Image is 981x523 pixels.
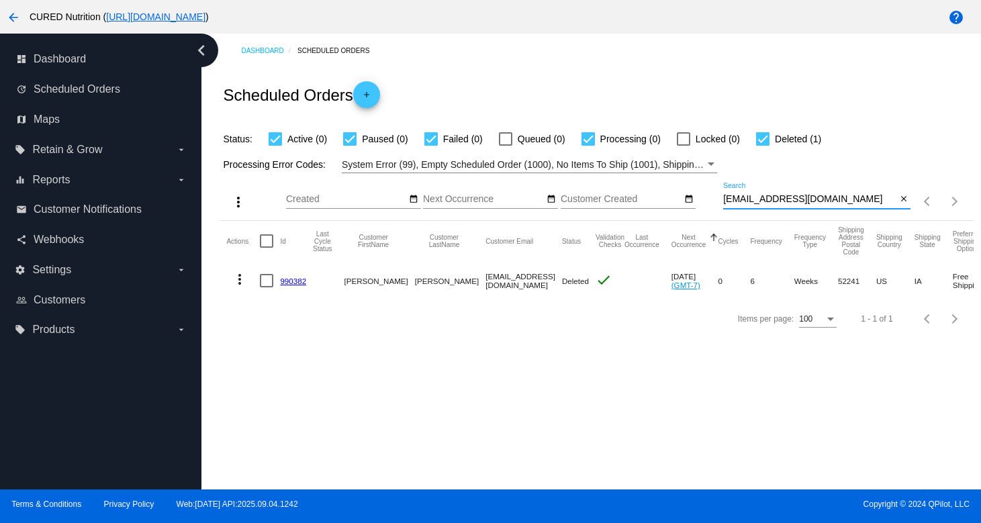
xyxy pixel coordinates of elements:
button: Clear [896,193,910,207]
button: Previous page [915,305,941,332]
i: chevron_left [191,40,212,61]
button: Change sorting for ShippingState [915,234,941,248]
span: Deleted (1) [775,131,821,147]
a: map Maps [16,109,187,130]
mat-icon: check [596,272,612,288]
span: Webhooks [34,234,84,246]
mat-select: Filter by Processing Error Codes [342,156,717,173]
button: Change sorting for FrequencyType [794,234,826,248]
button: Change sorting for Id [280,237,285,245]
button: Change sorting for Status [562,237,581,245]
span: Scheduled Orders [34,83,120,95]
div: 1 - 1 of 1 [861,314,892,324]
a: Privacy Policy [104,500,154,509]
mat-cell: [DATE] [671,261,718,300]
mat-header-cell: Actions [226,221,260,261]
mat-icon: add [359,90,375,106]
button: Change sorting for CustomerEmail [485,237,533,245]
mat-cell: 6 [750,261,794,300]
span: Dashboard [34,53,86,65]
button: Change sorting for ShippingCountry [876,234,902,248]
span: Active (0) [287,131,327,147]
button: Change sorting for ShippingPostcode [838,226,864,256]
i: arrow_drop_down [176,324,187,335]
input: Search [723,194,896,205]
mat-icon: help [948,9,964,26]
button: Previous page [915,188,941,215]
span: Deleted [562,277,589,285]
i: local_offer [15,144,26,155]
button: Change sorting for LastOccurrenceUtc [624,234,659,248]
input: Created [286,194,407,205]
mat-icon: date_range [547,194,556,205]
i: update [16,84,27,95]
a: Web:[DATE] API:2025.09.04.1242 [177,500,298,509]
button: Change sorting for LastProcessingCycleId [313,230,332,252]
mat-cell: [PERSON_NAME] [415,261,485,300]
span: Customers [34,294,85,306]
span: Settings [32,264,71,276]
mat-icon: arrow_back [5,9,21,26]
mat-icon: date_range [409,194,418,205]
span: Status: [223,134,252,144]
i: arrow_drop_down [176,265,187,275]
button: Change sorting for Cycles [718,237,738,245]
h2: Scheduled Orders [223,81,379,108]
mat-cell: [PERSON_NAME] [344,261,414,300]
i: email [16,204,27,215]
span: Locked (0) [696,131,740,147]
i: equalizer [15,175,26,185]
i: arrow_drop_down [176,175,187,185]
input: Next Occurrence [423,194,544,205]
div: Items per page: [738,314,794,324]
span: Processing Error Codes: [223,159,326,170]
span: Products [32,324,75,336]
a: email Customer Notifications [16,199,187,220]
a: 990382 [280,277,306,285]
i: people_outline [16,295,27,305]
span: Queued (0) [518,131,565,147]
mat-cell: Weeks [794,261,838,300]
a: Dashboard [241,40,297,61]
button: Change sorting for CustomerFirstName [344,234,402,248]
span: Reports [32,174,70,186]
a: (GMT-7) [671,281,700,289]
button: Change sorting for Frequency [750,237,782,245]
span: Maps [34,113,60,126]
span: Retain & Grow [32,144,102,156]
mat-cell: 52241 [838,261,876,300]
span: Customer Notifications [34,203,142,216]
i: map [16,114,27,125]
span: Copyright © 2024 QPilot, LLC [502,500,970,509]
mat-icon: more_vert [230,194,246,210]
mat-cell: [EMAIL_ADDRESS][DOMAIN_NAME] [485,261,562,300]
span: CURED Nutrition ( ) [30,11,209,22]
span: Paused (0) [362,131,408,147]
mat-icon: more_vert [232,271,248,287]
a: share Webhooks [16,229,187,250]
i: arrow_drop_down [176,144,187,155]
mat-header-cell: Validation Checks [596,221,624,261]
i: share [16,234,27,245]
i: dashboard [16,54,27,64]
button: Change sorting for CustomerLastName [415,234,473,248]
a: dashboard Dashboard [16,48,187,70]
span: 100 [799,314,812,324]
mat-cell: 0 [718,261,750,300]
a: [URL][DOMAIN_NAME] [106,11,205,22]
button: Next page [941,188,968,215]
i: local_offer [15,324,26,335]
span: Processing (0) [600,131,661,147]
a: people_outline Customers [16,289,187,311]
mat-select: Items per page: [799,315,837,324]
button: Next page [941,305,968,332]
button: Change sorting for PreferredShippingOption [953,230,981,252]
mat-icon: close [899,194,908,205]
mat-cell: IA [915,261,953,300]
a: Scheduled Orders [297,40,381,61]
button: Change sorting for NextOccurrenceUtc [671,234,706,248]
span: Failed (0) [443,131,483,147]
i: settings [15,265,26,275]
a: update Scheduled Orders [16,79,187,100]
input: Customer Created [561,194,682,205]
